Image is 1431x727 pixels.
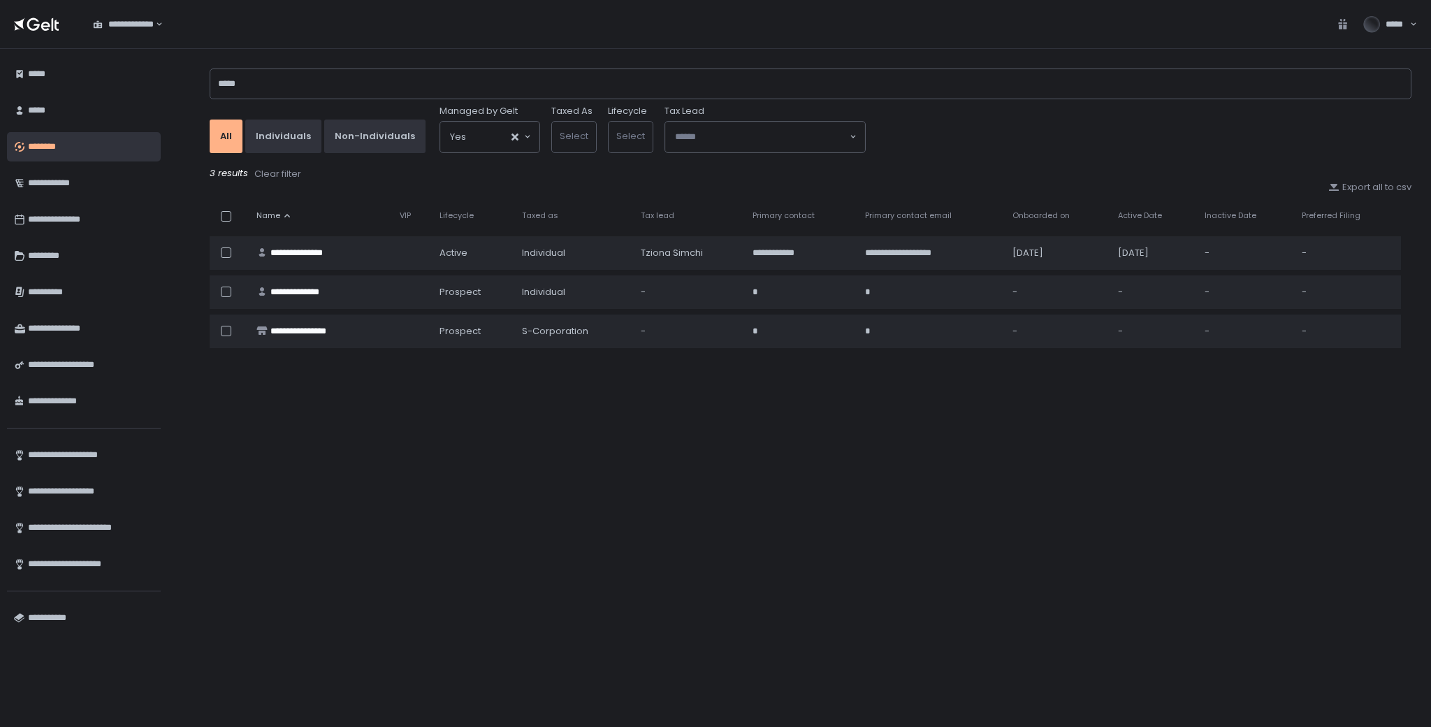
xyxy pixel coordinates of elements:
[84,10,163,39] div: Search for option
[522,325,623,338] div: S-Corporation
[551,105,593,117] label: Taxed As
[1118,325,1188,338] div: -
[210,120,242,153] button: All
[522,286,623,298] div: Individual
[522,210,558,221] span: Taxed as
[1302,210,1360,221] span: Preferred Filing
[1205,247,1286,259] div: -
[560,129,588,143] span: Select
[466,130,510,144] input: Search for option
[324,120,426,153] button: Non-Individuals
[440,105,518,117] span: Managed by Gelt
[1012,247,1101,259] div: [DATE]
[1012,286,1101,298] div: -
[675,130,848,144] input: Search for option
[1012,325,1101,338] div: -
[641,286,736,298] div: -
[1302,286,1393,298] div: -
[1205,325,1286,338] div: -
[616,129,645,143] span: Select
[335,130,415,143] div: Non-Individuals
[753,210,815,221] span: Primary contact
[511,134,518,141] button: Clear Selected
[1118,286,1188,298] div: -
[1118,247,1188,259] div: [DATE]
[400,210,411,221] span: VIP
[1302,247,1393,259] div: -
[1012,210,1070,221] span: Onboarded on
[865,210,952,221] span: Primary contact email
[641,247,736,259] div: Tziona Simchi
[254,168,301,180] div: Clear filter
[440,122,539,152] div: Search for option
[522,247,623,259] div: Individual
[220,130,232,143] div: All
[1328,181,1411,194] button: Export all to csv
[608,105,647,117] label: Lifecycle
[440,210,474,221] span: Lifecycle
[1205,210,1256,221] span: Inactive Date
[1118,210,1162,221] span: Active Date
[440,325,481,338] span: prospect
[1205,286,1286,298] div: -
[440,286,481,298] span: prospect
[254,167,302,181] button: Clear filter
[210,167,1411,181] div: 3 results
[450,130,466,144] span: Yes
[664,105,704,117] span: Tax Lead
[641,210,674,221] span: Tax lead
[256,210,280,221] span: Name
[245,120,321,153] button: Individuals
[665,122,865,152] div: Search for option
[641,325,736,338] div: -
[440,247,467,259] span: active
[256,130,311,143] div: Individuals
[1302,325,1393,338] div: -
